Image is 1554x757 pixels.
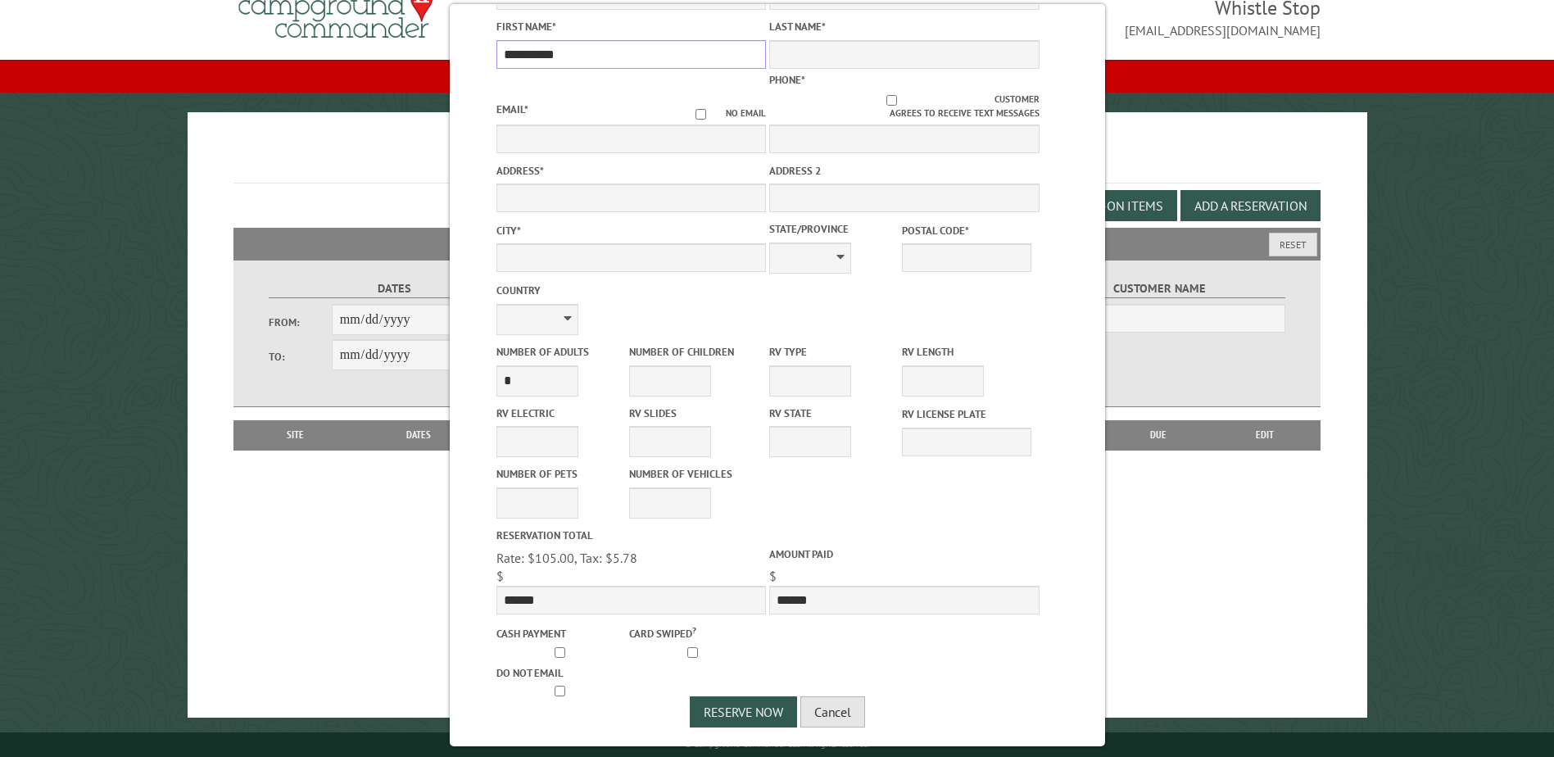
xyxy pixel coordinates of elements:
button: Reserve Now [690,696,797,728]
small: © Campground Commander LLC. All rights reserved. [685,739,870,750]
label: Country [496,283,765,298]
label: Phone [769,73,805,87]
th: Dates [349,420,489,450]
th: Edit [1210,420,1321,450]
label: State/Province [769,221,899,237]
label: First Name [496,19,765,34]
span: Rate: $105.00, Tax: $5.78 [496,550,637,566]
label: Postal Code [902,223,1031,238]
label: Do not email [496,665,625,681]
label: From: [269,315,331,330]
th: Due [1107,420,1210,450]
label: Number of Pets [496,466,625,482]
label: Reservation Total [496,528,765,543]
label: Address [496,163,765,179]
label: RV Type [769,344,899,360]
label: Last Name [769,19,1039,34]
label: Card swiped [628,623,758,641]
label: Dates [269,279,519,298]
label: Address 2 [769,163,1039,179]
label: RV State [769,406,899,421]
label: No email [676,107,766,120]
label: RV Length [902,344,1031,360]
label: Number of Children [628,344,758,360]
label: RV Slides [628,406,758,421]
label: City [496,223,765,238]
label: Customer Name [1035,279,1284,298]
label: Number of Vehicles [628,466,758,482]
button: Add a Reservation [1180,190,1321,221]
label: Amount paid [769,546,1039,562]
label: To: [269,349,331,365]
th: Site [242,420,348,450]
h2: Filters [233,228,1320,259]
label: Email [496,102,528,116]
label: Customer agrees to receive text messages [769,93,1039,120]
label: Cash payment [496,626,625,641]
input: Customer agrees to receive text messages [789,95,994,106]
label: Number of Adults [496,344,625,360]
label: RV Electric [496,406,625,421]
input: No email [676,109,726,120]
h1: Reservations [233,138,1320,184]
span: $ [496,568,503,584]
span: $ [769,568,777,584]
button: Edit Add-on Items [1036,190,1177,221]
button: Cancel [800,696,865,728]
label: RV License Plate [902,406,1031,422]
a: ? [691,624,695,636]
button: Reset [1269,233,1317,256]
